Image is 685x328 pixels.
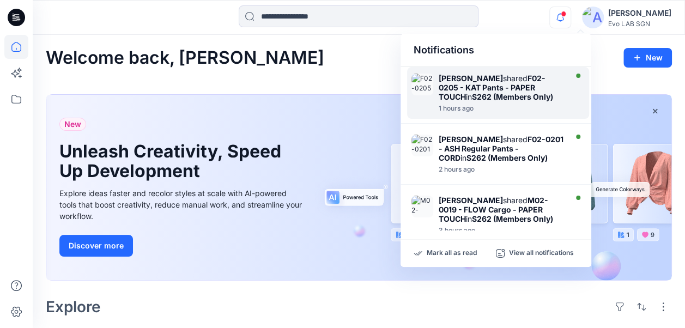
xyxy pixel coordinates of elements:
[439,135,563,162] strong: F02-0201 - ASH Regular Pants - CORD
[608,20,671,28] div: Evo LAB SGN
[439,196,564,223] div: shared in
[411,196,433,217] img: M02-0019 - FLOW Cargo - PAPER TOUCH
[582,7,604,28] img: avatar
[623,48,672,68] button: New
[59,235,305,257] a: Discover more
[439,74,503,83] strong: [PERSON_NAME]
[46,298,101,315] h2: Explore
[509,248,574,258] p: View all notifications
[472,214,553,223] strong: S262 (Members Only)
[64,118,81,131] span: New
[439,166,564,173] div: Wednesday, August 20, 2025 07:40
[439,135,503,144] strong: [PERSON_NAME]
[439,135,564,162] div: shared in
[608,7,671,20] div: [PERSON_NAME]
[59,142,288,181] h1: Unleash Creativity, Speed Up Development
[439,196,548,223] strong: M02-0019 - FLOW Cargo - PAPER TOUCH
[466,153,548,162] strong: S262 (Members Only)
[427,248,477,258] p: Mark all as read
[472,92,553,101] strong: S262 (Members Only)
[59,187,305,222] div: Explore ideas faster and recolor styles at scale with AI-powered tools that boost creativity, red...
[46,48,324,68] h2: Welcome back, [PERSON_NAME]
[411,74,433,95] img: F02-0205 - KAT Pants - PAPER TOUCH
[439,227,564,234] div: Wednesday, August 20, 2025 06:30
[439,74,564,101] div: shared in
[439,74,545,101] strong: F02-0205 - KAT Pants - PAPER TOUCH
[439,196,503,205] strong: [PERSON_NAME]
[411,135,433,156] img: F02-0201 - ASH Regular Pants - CORD
[59,235,133,257] button: Discover more
[401,34,591,67] div: Notifications
[439,105,564,112] div: Wednesday, August 20, 2025 08:30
